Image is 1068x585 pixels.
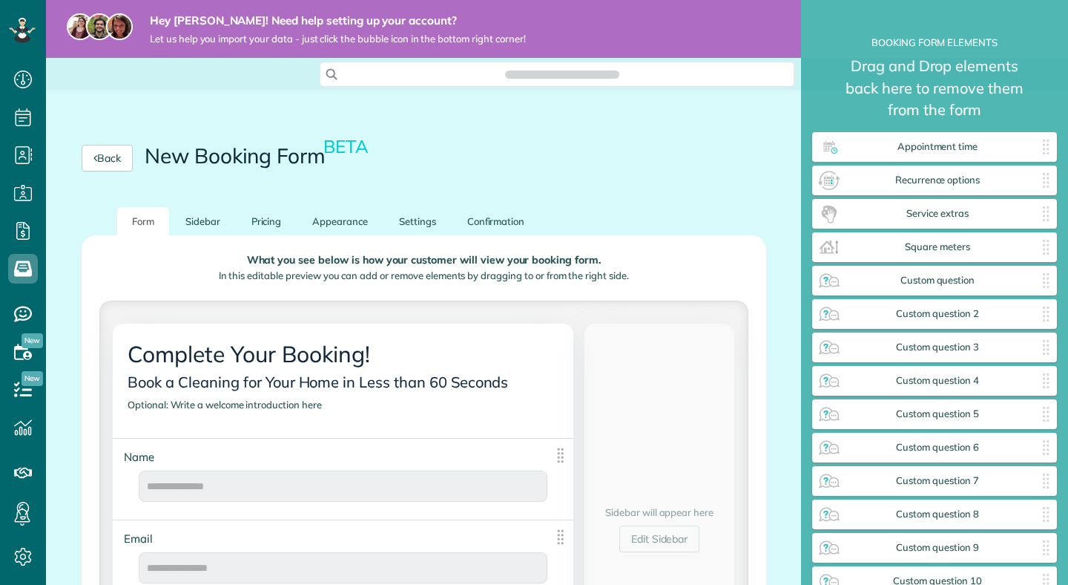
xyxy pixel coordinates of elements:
[817,269,841,292] img: custom_question_widget_icon-46ce5e2db8a0deaba23a19c490ecaea7d3a9f366cd7e9b87b53c809f14eb71ef.png
[171,207,235,236] a: Sidebar
[841,308,1034,320] span: Custom question 2
[817,503,841,526] img: custom_question_8_widget_icon-46ce5e2db8a0deaba23a19c490ecaea7d3a9f366cd7e9b87b53c809f14eb71ef.png
[323,135,369,157] small: BETA
[22,333,43,348] span: New
[150,33,526,45] span: Let us help you import your data - just click the bubble icon in the bottom right corner!
[1034,302,1058,326] img: drag_indicator-119b368615184ecde3eda3c64c821f6cf29d3e2b97b89ee44bc31753036683e5.png
[124,395,331,414] span: Optional: Write a welcome introduction here
[145,145,371,168] h2: New Booking Form
[150,13,526,28] strong: Hey [PERSON_NAME]! Need help setting up your account?
[1034,469,1058,493] img: drag_indicator-119b368615184ecde3eda3c64c821f6cf29d3e2b97b89ee44bc31753036683e5.png
[817,302,841,326] img: custom_question_2_widget_icon-46ce5e2db8a0deaba23a19c490ecaea7d3a9f366cd7e9b87b53c809f14eb71ef.png
[817,436,841,460] img: custom_question_6_widget_icon-46ce5e2db8a0deaba23a19c490ecaea7d3a9f366cd7e9b87b53c809f14eb71ef.png
[841,241,1034,253] span: Square meters
[384,207,451,236] a: Settings
[817,469,841,493] img: custom_question_7_widget_icon-46ce5e2db8a0deaba23a19c490ecaea7d3a9f366cd7e9b87b53c809f14eb71ef.png
[812,37,1057,48] h2: Booking Form elements
[124,369,518,395] span: Book a Cleaning for Your Home in Less than 60 Seconds
[86,13,113,40] img: jorge-587dff0eeaa6aab1f244e6dc62b8924c3b6ad411094392a53c71c6c4a576187d.jpg
[841,408,1034,420] span: Custom question 5
[841,208,1034,220] span: Service extras
[1034,536,1058,560] img: drag_indicator-119b368615184ecde3eda3c64c821f6cf29d3e2b97b89ee44bc31753036683e5.png
[1034,503,1058,526] img: drag_indicator-119b368615184ecde3eda3c64c821f6cf29d3e2b97b89ee44bc31753036683e5.png
[619,526,700,552] a: Edit Sidebar
[817,235,841,259] img: square_meters_widget_icon-86f4c594f003aab3d3588d0db1e9ed1f0bd22b10cfe1e2c9d575362bb9e717df.png
[817,202,841,226] img: service_extras_widget_icon-c2972512f5714c824e9ffd75eab503ac416632dec4a01ee8c042630912075e14.png
[120,446,164,468] span: Name
[1034,135,1058,159] img: drag_indicator-119b368615184ecde3eda3c64c821f6cf29d3e2b97b89ee44bc31753036683e5.png
[817,369,841,393] img: custom_question_4_widget_icon-46ce5e2db8a0deaba23a19c490ecaea7d3a9f366cd7e9b87b53c809f14eb71ef.png
[817,402,841,426] img: custom_question_5_widget_icon-46ce5e2db8a0deaba23a19c490ecaea7d3a9f366cd7e9b87b53c809f14eb71ef.png
[520,67,604,82] span: Search ZenMaid…
[841,509,1034,520] span: Custom question 8
[1034,169,1058,192] img: drag_indicator-119b368615184ecde3eda3c64c821f6cf29d3e2b97b89ee44bc31753036683e5.png
[111,255,736,266] p: What you see below is how your customer will view your booking form.
[551,446,570,465] img: drag_indicator-119b368615184ecde3eda3c64c821f6cf29d3e2b97b89ee44bc31753036683e5.png
[841,341,1034,353] span: Custom question 3
[817,135,841,159] img: appointment_time_widget_icon-3cef1a702ae8d5e7025d05197c4b482fef7d1fb9e60361da9cd4e1ea3c6be611.png
[1034,202,1058,226] img: drag_indicator-119b368615184ecde3eda3c64c821f6cf29d3e2b97b89ee44bc31753036683e5.png
[120,528,162,549] span: Email
[841,275,1034,287] span: Custom question
[67,13,93,40] img: maria-72a9807cf96188c08ef61303f053569d2e2a8a1cde33d635c8a3ac13582a053d.jpg
[817,169,841,192] img: recurrence_options_widget_icon-378612691d69f9af6b7f813f981692aacd0682f6952d883c0ea488e3349d6d30.png
[117,207,169,236] a: Form
[841,174,1034,186] span: Recurrence options
[1034,402,1058,426] img: drag_indicator-119b368615184ecde3eda3c64c821f6cf29d3e2b97b89ee44bc31753036683e5.png
[551,528,570,546] img: drag_indicator-119b368615184ecde3eda3c64c821f6cf29d3e2b97b89ee44bc31753036683e5.png
[1034,369,1058,393] img: drag_indicator-119b368615184ecde3eda3c64c821f6cf29d3e2b97b89ee44bc31753036683e5.png
[22,371,43,386] span: New
[817,336,841,359] img: custom_question_3_widget_icon-46ce5e2db8a0deaba23a19c490ecaea7d3a9f366cd7e9b87b53c809f14eb71ef.png
[124,336,379,372] span: Complete Your Booking!
[841,475,1034,487] span: Custom question 7
[841,542,1034,554] span: Custom question 9
[1034,336,1058,359] img: drag_indicator-119b368615184ecde3eda3c64c821f6cf29d3e2b97b89ee44bc31753036683e5.png
[297,207,383,236] a: Appearance
[1034,269,1058,292] img: drag_indicator-119b368615184ecde3eda3c64c821f6cf29d3e2b97b89ee44bc31753036683e5.png
[106,13,133,40] img: michelle-19f622bdf1676172e81f8f8fba1fb50e276960ebfe0243fe18214015130c80e4.jpg
[237,207,297,236] a: Pricing
[1034,436,1058,460] img: drag_indicator-119b368615184ecde3eda3c64c821f6cf29d3e2b97b89ee44bc31753036683e5.png
[111,269,736,283] p: In this editable preview you can add or remove elements by dragging to or from the right side.
[841,141,1034,153] span: Appointment time
[82,145,133,171] a: Back
[1034,235,1058,259] img: drag_indicator-119b368615184ecde3eda3c64c821f6cf29d3e2b97b89ee44bc31753036683e5.png
[812,55,1057,132] small: Drag and Drop elements back here to remove them from the form
[841,375,1034,387] span: Custom question 4
[452,207,540,236] a: Confirmation
[817,536,841,560] img: custom_question_9_widget_icon-46ce5e2db8a0deaba23a19c490ecaea7d3a9f366cd7e9b87b53c809f14eb71ef.png
[841,442,1034,454] span: Custom question 6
